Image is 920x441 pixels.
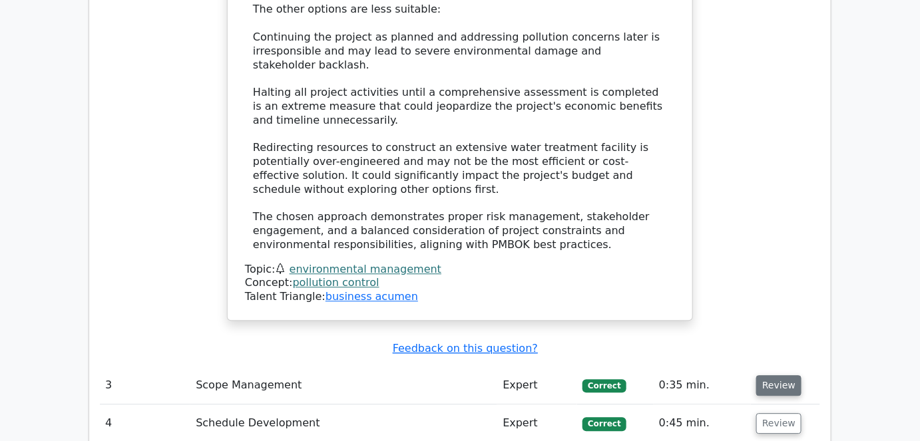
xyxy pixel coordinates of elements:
a: pollution control [293,276,379,289]
span: Correct [582,379,626,392]
div: Talent Triangle: [245,263,675,304]
td: 3 [100,367,190,404]
a: Feedback on this question? [393,342,538,355]
button: Review [756,413,802,434]
div: Concept: [245,276,675,290]
td: Scope Management [190,367,497,404]
button: Review [756,375,802,396]
a: environmental management [290,263,441,275]
div: Topic: [245,263,675,277]
td: Expert [497,367,577,404]
span: Correct [582,417,626,430]
a: business acumen [326,290,418,303]
td: 0:35 min. [654,367,751,404]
